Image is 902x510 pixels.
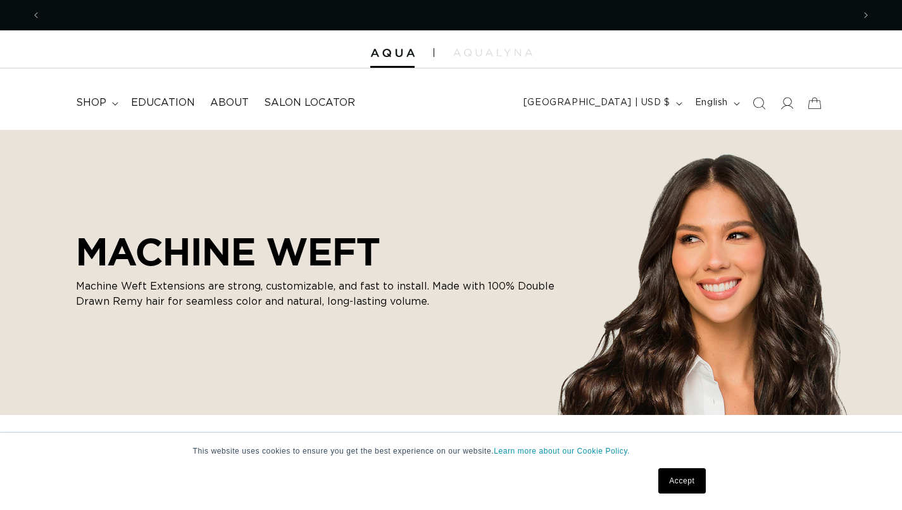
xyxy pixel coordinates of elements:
span: Education [131,96,195,110]
button: Previous announcement [22,3,50,27]
a: Learn more about our Cookie Policy. [494,447,630,456]
a: Accept [658,468,705,494]
span: English [695,96,728,110]
a: Education [123,89,203,117]
summary: Search [745,89,773,117]
img: Aqua Hair Extensions [370,49,415,58]
h2: MACHINE WEFT [76,229,557,274]
summary: shop [68,89,123,117]
p: This website uses cookies to ensure you get the best experience on our website. [193,445,710,457]
button: Next announcement [852,3,880,27]
span: About [210,96,249,110]
a: Salon Locator [256,89,363,117]
button: English [687,91,745,115]
img: aqualyna.com [453,49,532,56]
span: [GEOGRAPHIC_DATA] | USD $ [523,96,670,110]
span: shop [76,96,106,110]
a: About [203,89,256,117]
button: [GEOGRAPHIC_DATA] | USD $ [516,91,687,115]
span: Salon Locator [264,96,355,110]
p: Machine Weft Extensions are strong, customizable, and fast to install. Made with 100% Double Draw... [76,279,557,309]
